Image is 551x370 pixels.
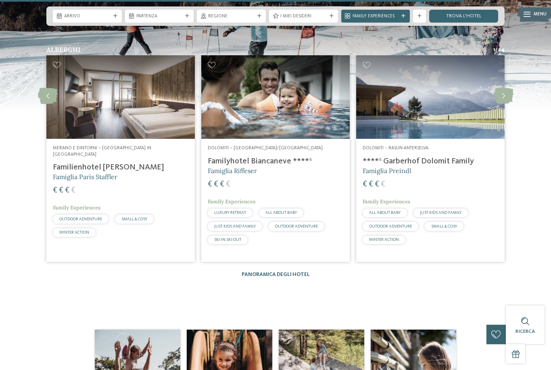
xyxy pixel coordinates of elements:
span: ALL ABOUT BABY [265,211,297,215]
a: trova l’hotel [429,10,498,23]
a: Panoramica degli hotel [242,272,310,277]
span: I miei desideri [280,13,327,20]
span: € [226,180,230,188]
span: SMALL & COSY [121,217,147,221]
span: € [71,186,75,194]
span: Famiglia Riffeser [208,167,257,175]
img: Hotel sulle piste da sci per bambini: divertimento senza confini [356,55,505,139]
a: Hotel sulle piste da sci per bambini: divertimento senza confini Dolomiti – Rasun-Anterselva ****... [356,55,505,262]
span: Family Experiences [363,198,410,205]
span: OUTDOOR ADVENTURE [275,224,318,228]
span: JUST KIDS AND FAMILY [420,211,461,215]
span: Arrivo [64,13,111,20]
span: Family Experiences [53,204,100,211]
span: € [65,186,69,194]
span: SKI-IN SKI-OUT [214,238,241,242]
span: € [53,186,57,194]
img: Hotel sulle piste da sci per bambini: divertimento senza confini [46,55,195,139]
span: € [375,180,379,188]
span: Family Experiences [208,198,255,205]
span: Famiglia Paris Staffler [53,173,117,181]
span: OUTDOOR ADVENTURE [59,217,102,221]
span: Ricerca [516,329,535,334]
span: Partenza [136,13,183,20]
span: Famiglia Preindl [363,167,411,175]
span: Alberghi [46,46,80,54]
span: Dolomiti – [GEOGRAPHIC_DATA]/[GEOGRAPHIC_DATA] [208,146,323,151]
a: Hotel sulle piste da sci per bambini: divertimento senza confini Merano e dintorni – [GEOGRAPHIC_... [46,55,195,262]
span: JUST KIDS AND FAMILY [214,224,256,228]
span: Merano e dintorni – [GEOGRAPHIC_DATA] in [GEOGRAPHIC_DATA] [53,146,151,157]
span: € [59,186,63,194]
span: SMALL & COSY [431,224,457,228]
span: WINTER ACTION [369,238,399,242]
span: € [208,180,212,188]
h4: ****ˢ Garberhof Dolomit Family [363,157,498,166]
span: € [369,180,373,188]
span: € [220,180,224,188]
span: € [214,180,218,188]
h4: Familyhotel Biancaneve ****ˢ [208,157,343,166]
span: € [381,180,385,188]
span: ALL ABOUT BABY [369,211,401,215]
a: Hotel sulle piste da sci per bambini: divertimento senza confini Dolomiti – [GEOGRAPHIC_DATA]/[GE... [201,55,350,262]
span: € [363,180,367,188]
span: WINTER ACTION [59,230,89,234]
span: Family Experiences [353,13,399,20]
span: 1 [493,46,495,54]
span: OUTDOOR ADVENTURE [369,224,412,228]
img: Hotel sulle piste da sci per bambini: divertimento senza confini [201,55,350,139]
span: 24 [498,46,505,54]
span: / [495,46,498,54]
span: Dolomiti – Rasun-Anterselva [363,146,428,151]
span: Regione [208,13,255,20]
h4: Familienhotel [PERSON_NAME] [53,163,188,172]
span: LUXURY RETREAT [214,211,246,215]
